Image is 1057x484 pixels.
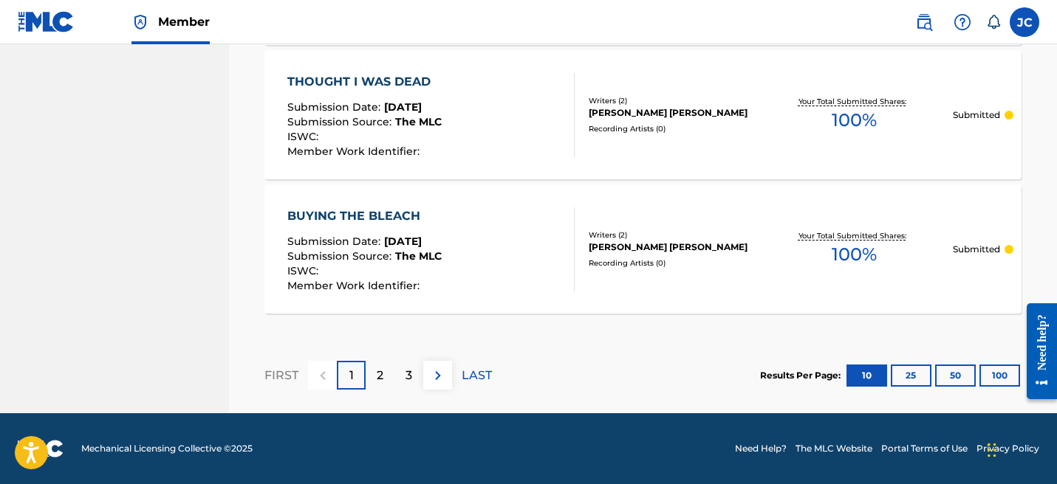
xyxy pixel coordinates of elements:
[287,279,423,292] span: Member Work Identifier :
[287,130,322,143] span: ISWC :
[349,367,354,384] p: 1
[1016,291,1057,410] iframe: Resource Center
[395,115,442,128] span: The MLC
[891,364,931,387] button: 25
[384,235,422,248] span: [DATE]
[846,364,887,387] button: 10
[935,364,976,387] button: 50
[979,364,1020,387] button: 100
[798,230,910,241] p: Your Total Submitted Shares:
[986,15,1001,30] div: Notifications
[18,11,75,32] img: MLC Logo
[988,428,996,472] div: Drag
[287,264,322,277] span: ISWC :
[429,367,447,384] img: right
[377,367,383,384] p: 2
[909,7,939,37] a: Public Search
[589,257,754,269] div: Recording Artists ( 0 )
[287,73,442,91] div: THOUGHT I WAS DEAD
[915,13,933,31] img: search
[287,207,442,225] div: BUYING THE BLEACH
[287,100,384,114] span: Submission Date :
[131,13,149,31] img: Top Rightsholder
[384,100,422,114] span: [DATE]
[264,50,1022,179] a: THOUGHT I WAS DEADSubmission Date:[DATE]Submission Source:The MLCISWC:Member Work Identifier:Writ...
[953,108,1000,122] p: Submitted
[589,106,754,120] div: [PERSON_NAME] [PERSON_NAME]
[881,442,968,455] a: Portal Terms of Use
[948,7,977,37] div: Help
[287,249,395,263] span: Submission Source :
[798,96,910,107] p: Your Total Submitted Shares:
[589,241,754,254] div: [PERSON_NAME] [PERSON_NAME]
[287,235,384,248] span: Submission Date :
[462,367,492,384] p: LAST
[18,440,64,457] img: logo
[395,249,442,263] span: The MLC
[796,442,872,455] a: The MLC Website
[832,107,877,134] span: 100 %
[264,184,1022,314] a: BUYING THE BLEACHSubmission Date:[DATE]Submission Source:The MLCISWC:Member Work Identifier:Write...
[406,367,412,384] p: 3
[589,229,754,241] div: Writers ( 2 )
[954,13,971,31] img: help
[953,243,1000,256] p: Submitted
[1010,7,1039,37] div: User Menu
[983,413,1057,484] iframe: Chat Widget
[589,95,754,106] div: Writers ( 2 )
[976,442,1039,455] a: Privacy Policy
[287,115,395,128] span: Submission Source :
[589,123,754,134] div: Recording Artists ( 0 )
[760,369,844,382] p: Results Per Page:
[81,442,253,455] span: Mechanical Licensing Collective © 2025
[832,241,877,268] span: 100 %
[735,442,787,455] a: Need Help?
[287,145,423,158] span: Member Work Identifier :
[158,13,210,30] span: Member
[264,367,298,384] p: FIRST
